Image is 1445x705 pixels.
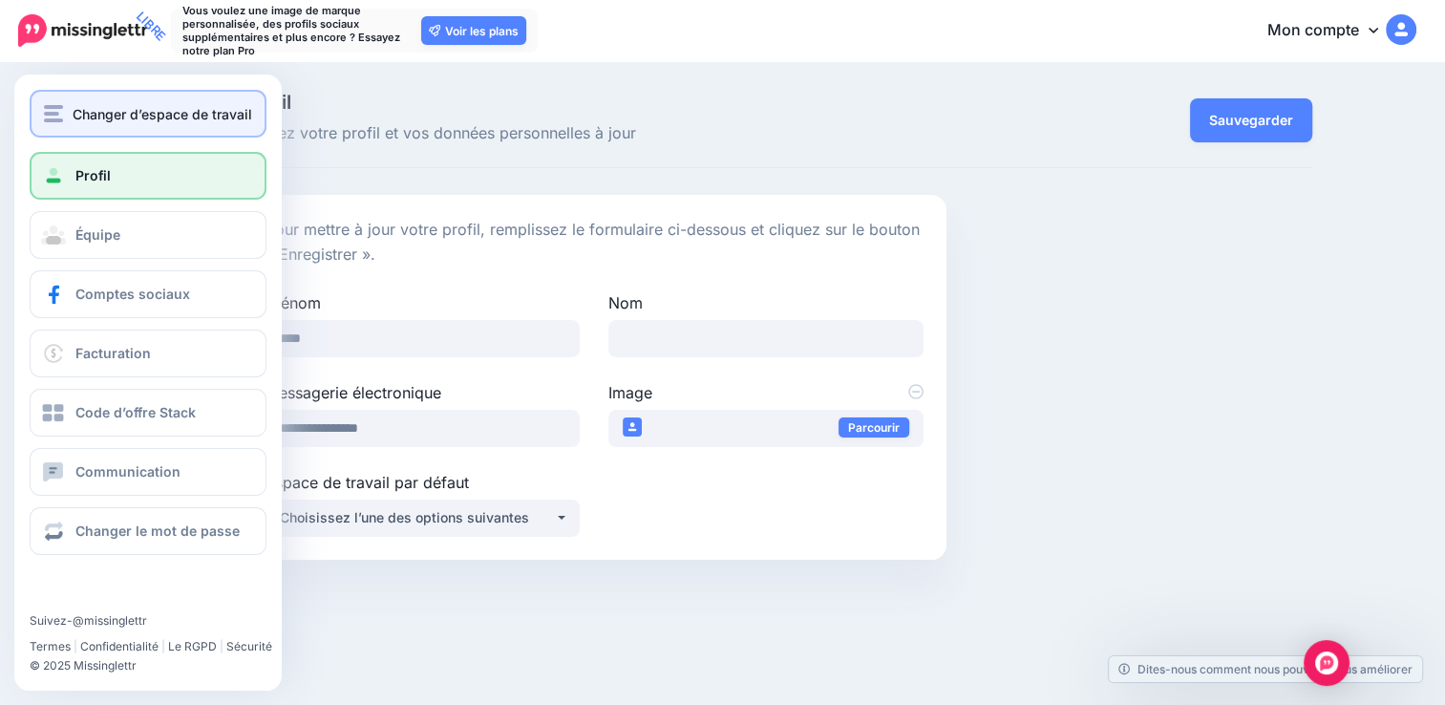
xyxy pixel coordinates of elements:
span: Gardez votre profil et vos données personnelles à jour [243,121,946,146]
span: | [74,639,77,653]
font: Messagerie électronique [266,383,441,402]
img: menu.png [44,105,63,122]
a: Parcourir [839,417,909,438]
div: Ouvrez Intercom Messenger [1304,640,1349,686]
a: Comptes sociaux [30,270,266,318]
label: Espace de travail par défaut [266,471,580,494]
img: Missinglettr [18,14,147,47]
a: Profil [30,152,266,200]
span: Changer d’espace de travail [73,103,252,125]
a: Voir les plans [421,16,526,45]
a: Sécurité [226,639,272,653]
a: Changer le mot de passe [30,507,266,555]
li: © 2025 Missinglettr [30,656,272,675]
a: Équipe [30,211,266,259]
img: user_default_image_thumb.png [623,417,642,437]
a: Confidentialité [80,639,159,653]
font: Mon compte [1267,20,1359,39]
span: LIBRE [131,6,173,48]
div: Choisissez l’une des options suivantes [280,506,555,529]
button: Changer d’espace de travail [30,90,266,138]
a: Suivez-@missinglettr [30,613,147,628]
button: Choose one of the following [266,500,580,537]
span: Profil [243,93,946,112]
a: Communication [30,448,266,496]
a: LIBRE [18,10,147,52]
font: Voir les plans [445,26,519,37]
span: | [220,639,223,653]
span: Changer le mot de passe [75,523,240,539]
a: Mon compte [1248,8,1416,54]
button: Sauvegarder [1190,98,1312,142]
a: Code d’offre Stack [30,389,266,437]
p: Vous voulez une image de marque personnalisée, des profils sociaux supplémentaires et plus encore... [182,4,412,57]
span: Équipe [75,226,120,243]
font: Dites-nous comment nous pouvons nous améliorer [1137,664,1413,675]
a: Facturation [30,330,266,377]
p: Pour mettre à jour votre profil, remplissez le formulaire ci-dessous et cliquez sur le bouton « E... [266,218,924,267]
span: | [161,639,165,653]
a: Dites-nous comment nous pouvons nous améliorer [1109,656,1422,682]
font: Nom [608,293,643,312]
span: Code d’offre Stack [75,404,196,420]
a: Termes [30,639,71,653]
font: Image [608,383,652,402]
a: Le RGPD [168,639,217,653]
span: Profil [75,167,111,183]
span: Comptes sociaux [75,286,190,302]
span: Communication [75,463,181,480]
font: Prénom [266,293,321,312]
span: Facturation [75,345,151,361]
